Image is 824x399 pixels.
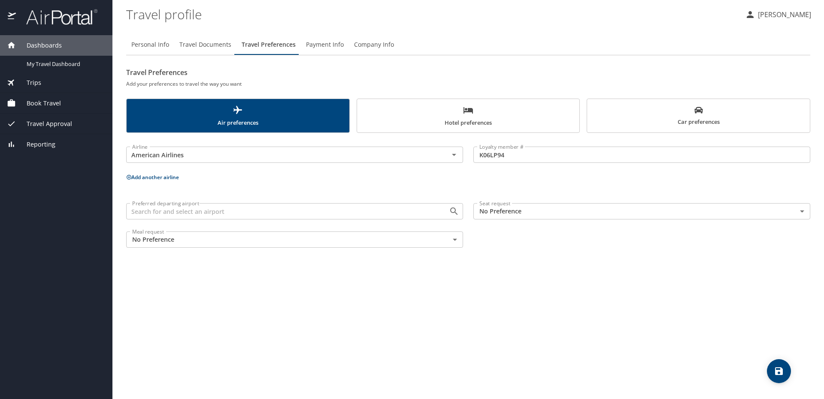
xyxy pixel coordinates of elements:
[16,119,72,129] span: Travel Approval
[132,105,344,128] span: Air preferences
[592,106,805,127] span: Car preferences
[179,39,231,50] span: Travel Documents
[16,99,61,108] span: Book Travel
[16,78,41,87] span: Trips
[129,149,435,160] input: Select an Airline
[354,39,394,50] span: Company Info
[16,140,55,149] span: Reporting
[242,39,296,50] span: Travel Preferences
[362,105,575,128] span: Hotel preferences
[126,99,810,133] div: scrollable force tabs example
[126,1,738,27] h1: Travel profile
[126,79,810,88] h6: Add your preferences to travel the way you want
[755,9,811,20] p: [PERSON_NAME]
[126,174,179,181] button: Add another airline
[17,9,97,25] img: airportal-logo.png
[126,66,810,79] h2: Travel Preferences
[473,203,810,219] div: No Preference
[16,41,62,50] span: Dashboards
[8,9,17,25] img: icon-airportal.png
[129,206,435,217] input: Search for and select an airport
[306,39,344,50] span: Payment Info
[126,34,810,55] div: Profile
[742,7,815,22] button: [PERSON_NAME]
[448,149,460,161] button: Open
[767,359,791,383] button: save
[448,205,460,217] button: Open
[131,39,169,50] span: Personal Info
[126,231,463,248] div: No Preference
[27,60,102,68] span: My Travel Dashboard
